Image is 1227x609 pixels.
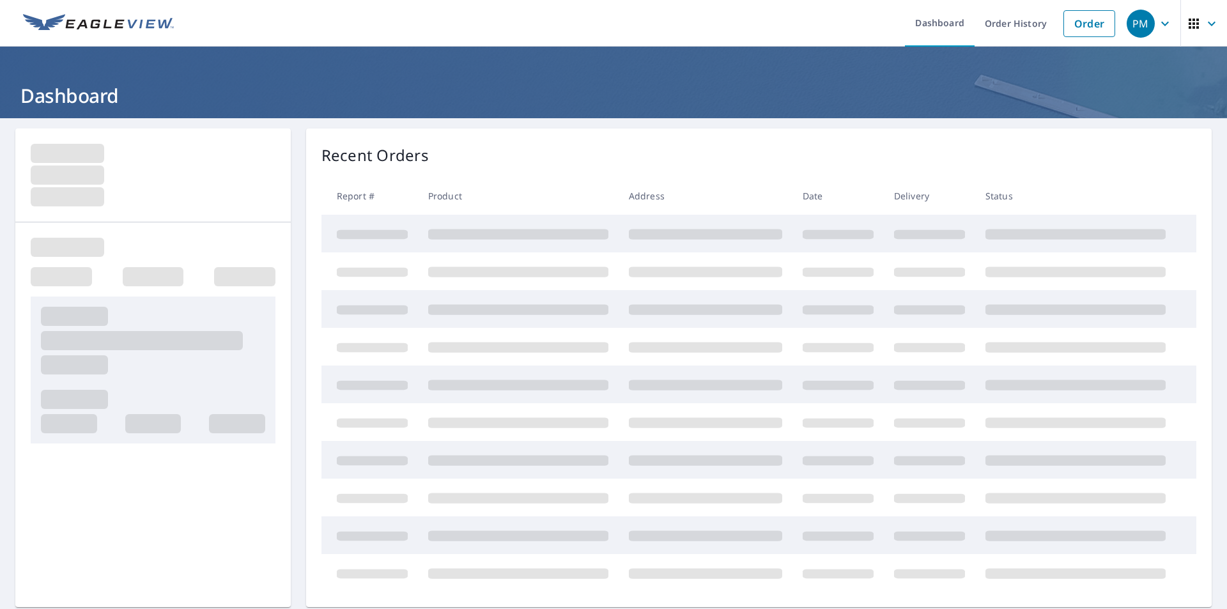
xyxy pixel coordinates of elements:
th: Address [619,177,792,215]
th: Delivery [884,177,975,215]
h1: Dashboard [15,82,1212,109]
th: Date [792,177,884,215]
p: Recent Orders [321,144,429,167]
th: Product [418,177,619,215]
th: Report # [321,177,418,215]
th: Status [975,177,1176,215]
a: Order [1063,10,1115,37]
img: EV Logo [23,14,174,33]
div: PM [1127,10,1155,38]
